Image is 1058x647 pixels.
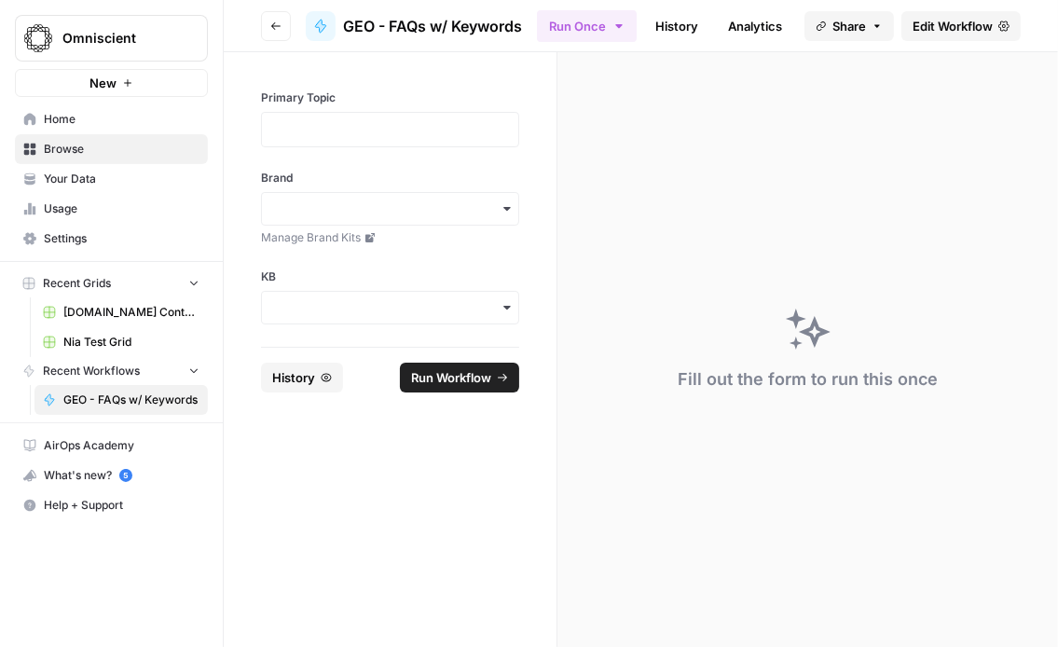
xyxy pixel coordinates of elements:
a: 5 [119,469,132,482]
a: Browse [15,134,208,164]
button: Workspace: Omniscient [15,15,208,62]
span: New [89,74,117,92]
a: Nia Test Grid [34,327,208,357]
a: Manage Brand Kits [261,229,519,246]
button: Share [804,11,894,41]
button: History [261,363,343,392]
span: Browse [44,141,199,158]
a: [DOMAIN_NAME] Content Roadmap Report _ Omniscient Digital - Roadmap #11 (Q2 2025).csv [34,297,208,327]
button: New [15,69,208,97]
span: Edit Workflow [913,17,993,35]
label: Primary Topic [261,89,519,106]
a: AirOps Academy [15,431,208,461]
a: Analytics [717,11,793,41]
span: Recent Workflows [43,363,140,379]
span: AirOps Academy [44,437,199,454]
span: Nia Test Grid [63,334,199,351]
button: What's new? 5 [15,461,208,490]
div: What's new? [16,461,207,489]
span: Help + Support [44,497,199,514]
span: GEO - FAQs w/ Keywords [63,392,199,408]
a: Home [15,104,208,134]
span: Recent Grids [43,275,111,292]
a: History [644,11,709,41]
span: Share [832,17,866,35]
a: Edit Workflow [901,11,1021,41]
span: Home [44,111,199,128]
button: Run Once [537,10,637,42]
span: History [272,368,315,387]
a: GEO - FAQs w/ Keywords [306,11,522,41]
div: Fill out the form to run this once [678,366,938,392]
span: Settings [44,230,199,247]
span: [DOMAIN_NAME] Content Roadmap Report _ Omniscient Digital - Roadmap #11 (Q2 2025).csv [63,304,199,321]
span: Your Data [44,171,199,187]
span: Run Workflow [411,368,491,387]
span: GEO - FAQs w/ Keywords [343,15,522,37]
button: Recent Grids [15,269,208,297]
label: KB [261,268,519,285]
span: Omniscient [62,29,175,48]
button: Help + Support [15,490,208,520]
button: Run Workflow [400,363,519,392]
a: Settings [15,224,208,254]
label: Brand [261,170,519,186]
a: Usage [15,194,208,224]
span: Usage [44,200,199,217]
button: Recent Workflows [15,357,208,385]
a: Your Data [15,164,208,194]
img: Omniscient Logo [21,21,55,55]
a: GEO - FAQs w/ Keywords [34,385,208,415]
text: 5 [123,471,128,480]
